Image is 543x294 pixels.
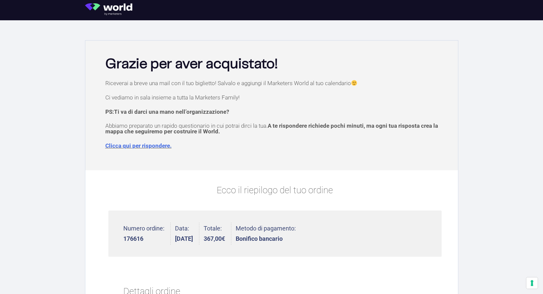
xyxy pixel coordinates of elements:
[123,236,164,242] strong: 176616
[175,236,193,242] strong: [DATE]
[105,108,229,115] strong: PS:
[204,235,225,242] bdi: 367,00
[236,222,296,245] li: Metodo di pagamento:
[236,236,296,242] strong: Bonifico bancario
[105,95,445,100] p: Ci vediamo in sala insieme a tutta la Marketers Family!
[204,222,231,245] li: Totale:
[114,108,229,115] span: Ti va di darci una mano nell’organizzazione?
[108,184,442,197] p: Ecco il riepilogo del tuo ordine
[105,58,278,71] b: Grazie per aver acquistato!
[222,235,225,242] span: €
[105,122,438,135] span: A te rispondere richiede pochi minuti, ma ogni tua risposta crea la mappa che seguiremo per costr...
[526,277,538,289] button: Le tue preferenze relative al consenso per le tecnologie di tracciamento
[105,142,172,149] a: Clicca qui per rispondere.
[123,222,171,245] li: Numero ordine:
[351,80,357,86] img: 🙂
[175,222,199,245] li: Data:
[105,80,445,86] p: Riceverai a breve una mail con il tuo biglietto! Salvalo e aggiungi il Marketers World al tuo cal...
[105,123,445,134] p: Abbiamo preparato un rapido questionario in cui potrai dirci la tua.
